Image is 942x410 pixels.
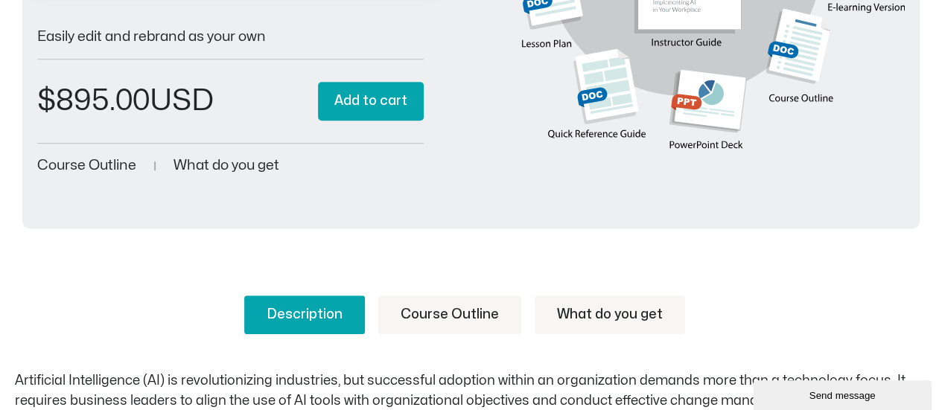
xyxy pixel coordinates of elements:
iframe: chat widget [753,377,935,410]
button: Add to cart [318,82,424,121]
bdi: 895.00 [37,86,150,115]
a: Course Outline [37,158,136,173]
span: $ [37,86,56,115]
a: What do you get [174,158,279,173]
a: What do you get [535,295,685,334]
a: Course Outline [378,295,521,334]
p: Easily edit and rebrand as your own [37,30,424,44]
a: Description [244,295,365,334]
